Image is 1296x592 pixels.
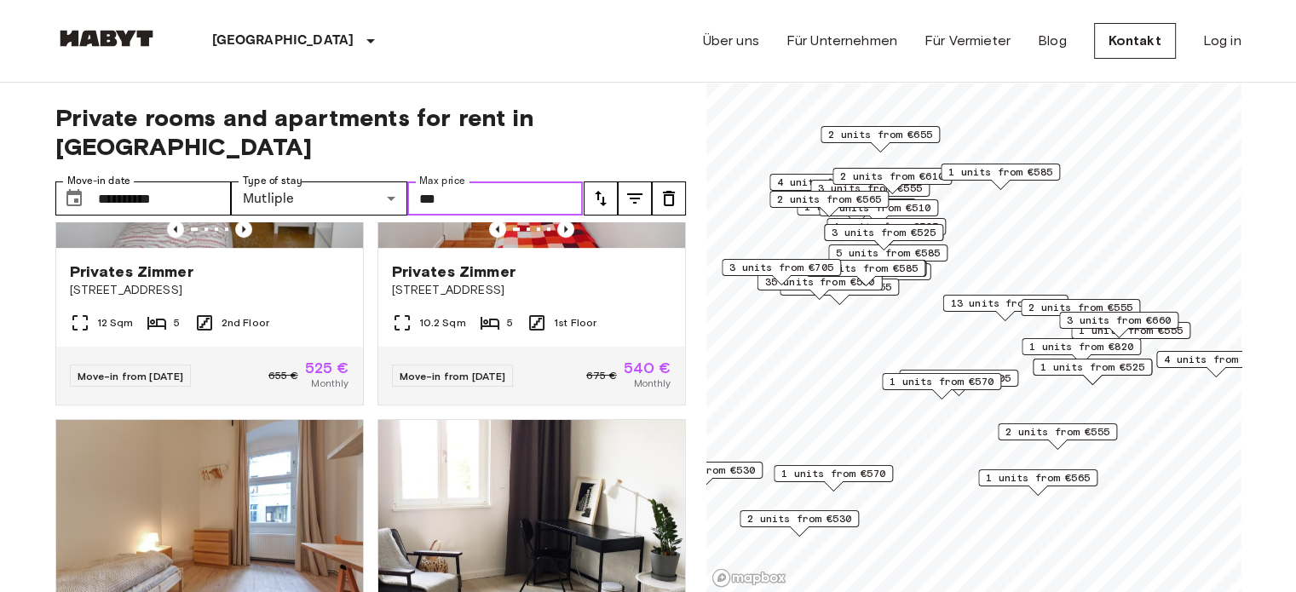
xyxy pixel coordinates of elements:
div: Map marker [899,370,1018,396]
span: 4 units from €570 [1164,352,1268,367]
div: Map marker [1071,322,1190,348]
button: Previous image [557,221,574,238]
span: 3 units from €525 [832,225,936,240]
a: Über uns [703,31,759,51]
span: 12 Sqm [97,315,134,330]
span: 2 units from €655 [828,127,932,142]
span: 2 units from €565 [777,192,881,207]
span: 2 units from €510 [827,200,930,216]
div: Map marker [828,244,948,271]
a: Marketing picture of unit DE-01-194-02MPrevious imagePrevious imagePrivates Zimmer[STREET_ADDRESS... [377,43,686,405]
div: Map marker [1022,338,1141,365]
div: Map marker [1059,312,1178,338]
span: 1 units from €585 [948,164,1052,180]
span: 3 units from €660 [1067,313,1171,328]
div: Map marker [769,191,889,217]
span: [STREET_ADDRESS] [70,282,349,299]
label: Max price [419,174,465,188]
span: 4 units from €530 [651,463,755,478]
button: tune [652,181,686,216]
button: tune [618,181,652,216]
button: Previous image [489,221,506,238]
a: Für Unternehmen [786,31,897,51]
span: Privates Zimmer [70,262,193,282]
span: Monthly [311,376,348,391]
span: 1st Floor [554,315,596,330]
label: Type of stay [243,174,302,188]
div: Map marker [757,273,882,300]
a: Kontakt [1094,23,1176,59]
span: 3 units from €705 [729,260,833,275]
span: 3 units from €585 [814,261,918,276]
span: Monthly [633,376,671,391]
button: Previous image [235,221,252,238]
div: Map marker [821,126,940,152]
span: 2 units from €555 [1005,424,1109,440]
span: 540 € [624,360,671,376]
div: Mutliple [231,181,407,216]
span: 1 units from €555 [1079,323,1183,338]
div: Map marker [808,262,927,288]
span: 13 units from €565 [950,296,1060,311]
div: Map marker [807,260,926,286]
div: Map marker [769,174,889,200]
span: 1 units from €570 [890,374,994,389]
span: Private rooms and apartments for rent in [GEOGRAPHIC_DATA] [55,103,686,161]
span: 2 units from €530 [747,511,851,526]
span: Privates Zimmer [392,262,516,282]
span: [STREET_ADDRESS] [392,282,671,299]
span: 5 [174,315,180,330]
div: Map marker [978,469,1097,496]
span: 10.2 Sqm [419,315,466,330]
div: Map marker [810,180,930,206]
span: 1 units from €525 [834,219,938,234]
div: Map marker [806,260,925,286]
div: Map marker [805,263,930,290]
button: Previous image [167,221,184,238]
span: 1 units from €820 [1029,339,1133,354]
div: Map marker [998,423,1117,450]
span: 675 € [586,368,617,383]
a: Für Vermieter [924,31,1011,51]
span: 1 units from €555 [787,279,891,295]
span: 3 units from €555 [818,181,922,196]
a: Log in [1203,31,1241,51]
div: Map marker [1021,299,1140,325]
p: [GEOGRAPHIC_DATA] [212,31,354,51]
a: Marketing picture of unit DE-01-118-03MPrevious imagePrevious imagePrivates Zimmer[STREET_ADDRESS... [55,43,364,405]
div: Map marker [722,259,841,285]
button: tune [584,181,618,216]
div: Map marker [832,168,952,194]
button: Choose date, selected date is 1 Sep 2025 [57,181,91,216]
div: Map marker [942,295,1068,321]
a: Mapbox logo [711,568,786,588]
span: 655 € [268,368,298,383]
span: 2nd Floor [222,315,269,330]
span: 2 units from €610 [840,169,944,184]
div: Map marker [882,373,1001,399]
img: Habyt [55,30,158,47]
div: Map marker [819,199,938,226]
div: Map marker [1156,351,1276,377]
div: Map marker [941,164,1060,190]
span: Move-in from [DATE] [78,370,184,382]
div: Map marker [774,465,893,491]
span: 1 units from €565 [986,470,1090,486]
label: Move-in date [67,174,130,188]
div: Map marker [780,279,899,305]
div: Map marker [740,510,859,537]
div: Map marker [824,224,943,250]
div: Map marker [643,462,763,488]
span: 5 units from €585 [836,245,940,261]
a: Blog [1038,31,1067,51]
div: Map marker [1033,359,1152,385]
span: Move-in from [DATE] [400,370,506,382]
span: 5 [507,315,513,330]
span: 4 units from €550 [777,175,881,190]
span: 525 € [305,360,349,376]
span: 1 units from €605 [907,371,1011,386]
span: 1 units from €570 [781,466,885,481]
span: 1 units from €525 [1040,359,1144,375]
div: Map marker [827,218,946,244]
span: 2 units from €555 [1028,300,1132,315]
